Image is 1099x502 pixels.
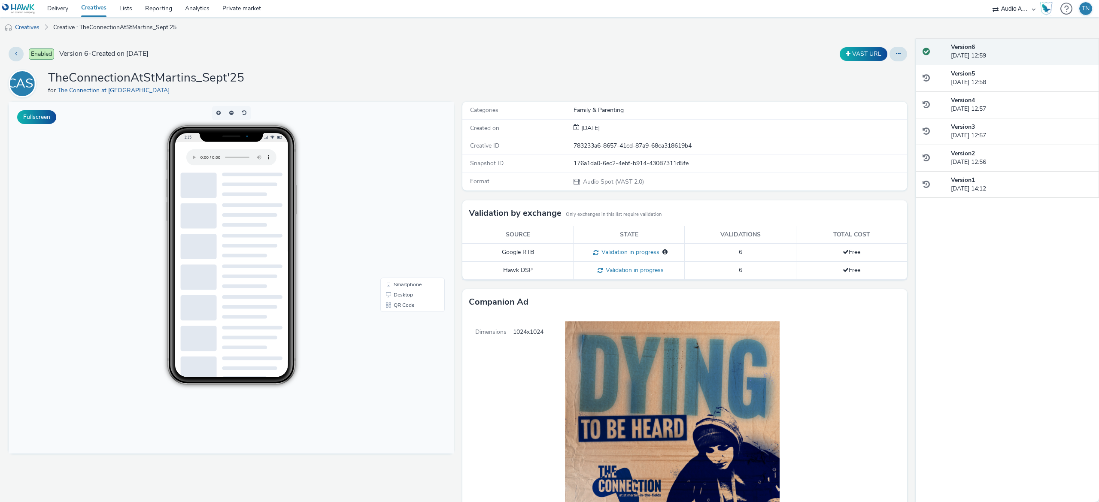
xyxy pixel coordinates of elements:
[951,123,1092,140] div: [DATE] 12:57
[1040,2,1056,15] a: Hawk Academy
[373,198,434,209] li: QR Code
[59,49,149,59] span: Version 6 - Created on [DATE]
[838,47,890,61] div: Duplicate the creative as a VAST URL
[373,178,434,188] li: Smartphone
[1040,2,1053,15] img: Hawk Academy
[48,70,244,86] h1: TheConnectionAtStMartins_Sept'25
[574,159,907,168] div: 176a1da0-6ec2-4ebf-b914-43087311d5fe
[1082,2,1090,15] div: TN
[951,176,975,184] strong: Version 1
[603,266,664,274] span: Validation in progress
[58,86,173,94] a: The Connection at [GEOGRAPHIC_DATA]
[951,96,975,104] strong: Version 4
[462,226,574,244] th: Source
[462,244,574,262] td: Google RTB
[843,248,860,256] span: Free
[951,70,975,78] strong: Version 5
[49,17,181,38] a: Creative : TheConnectionAtStMartins_Sept'25
[574,142,907,150] div: 783233a6-8657-41cd-87a9-68ca318619b4
[469,296,528,308] h3: Companion Ad
[574,226,685,244] th: State
[951,149,975,157] strong: Version 2
[385,180,413,185] span: Smartphone
[470,177,489,185] span: Format
[470,159,504,167] span: Snapshot ID
[580,124,600,132] span: [DATE]
[2,3,35,14] img: undefined Logo
[843,266,860,274] span: Free
[462,262,574,280] td: Hawk DSP
[598,248,659,256] span: Validation in progress
[739,266,742,274] span: 6
[0,72,44,96] div: TCASM
[48,86,58,94] span: for
[951,149,1092,167] div: [DATE] 12:56
[470,142,499,150] span: Creative ID
[566,211,662,218] small: Only exchanges in this list require validation
[385,191,404,196] span: Desktop
[385,201,406,206] span: QR Code
[739,248,742,256] span: 6
[580,124,600,133] div: Creation 12 September 2025, 14:12
[4,24,13,32] img: audio
[951,43,975,51] strong: Version 6
[685,226,796,244] th: Validations
[373,188,434,198] li: Desktop
[470,124,499,132] span: Created on
[796,226,907,244] th: Total cost
[951,43,1092,60] div: [DATE] 12:59
[469,207,562,220] h3: Validation by exchange
[470,106,498,114] span: Categories
[951,96,1092,114] div: [DATE] 12:57
[29,48,54,60] span: Enabled
[582,178,644,186] span: Audio Spot (VAST 2.0)
[951,70,1092,87] div: [DATE] 12:58
[175,33,182,38] span: 1:15
[9,79,39,88] a: TCASM
[951,123,975,131] strong: Version 3
[951,176,1092,194] div: [DATE] 14:12
[574,106,907,115] div: Family & Parenting
[840,47,887,61] button: VAST URL
[17,110,56,124] button: Fullscreen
